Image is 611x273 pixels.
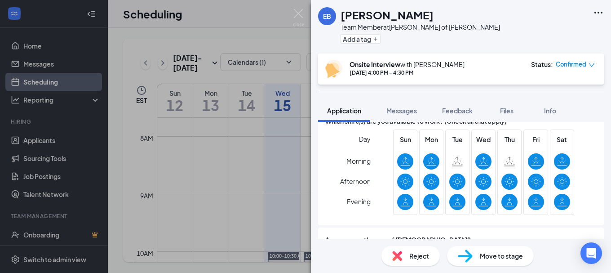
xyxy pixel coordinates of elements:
div: Open Intercom Messenger [580,242,602,264]
span: Reject [409,251,429,261]
span: Tue [449,134,465,144]
span: Sat [554,134,570,144]
span: Application [327,107,361,115]
span: Info [544,107,556,115]
div: [DATE] 4:00 PM - 4:30 PM [350,69,465,76]
div: Status : [531,60,553,69]
button: PlusAdd a tag [341,34,381,44]
div: with [PERSON_NAME] [350,60,465,69]
span: Morning [346,153,371,169]
span: Files [500,107,514,115]
span: down [589,62,595,68]
span: Wed [475,134,491,144]
span: Evening [347,193,371,210]
span: Feedback [442,107,473,115]
span: Fri [528,134,544,144]
span: Afternoon [340,173,371,189]
span: Move to stage [480,251,523,261]
b: Onsite Interview [350,60,400,68]
span: Sun [397,134,413,144]
div: EB [323,12,331,21]
span: Thu [501,134,518,144]
svg: Plus [373,36,378,42]
span: Confirmed [556,60,586,69]
div: Team Member at [PERSON_NAME] of [PERSON_NAME] [341,22,500,31]
span: Mon [423,134,439,144]
span: Day [359,134,371,144]
svg: Ellipses [593,7,604,18]
span: Are you over the age of [DEMOGRAPHIC_DATA]? [325,235,471,245]
span: Messages [386,107,417,115]
h1: [PERSON_NAME] [341,7,434,22]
